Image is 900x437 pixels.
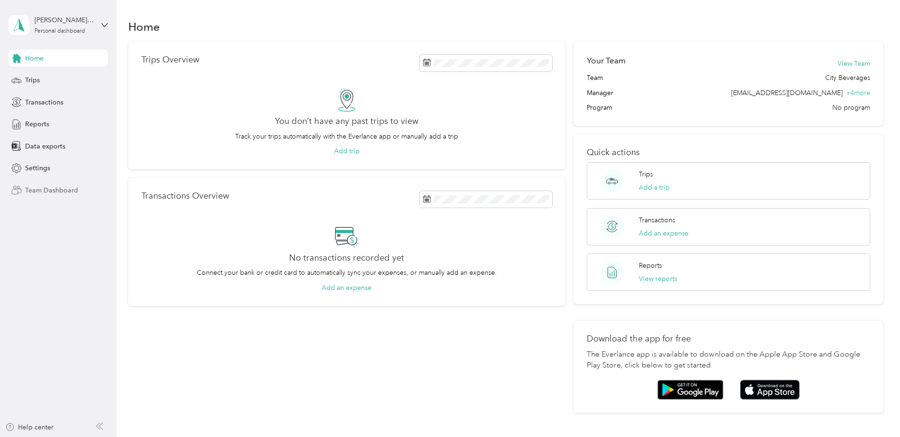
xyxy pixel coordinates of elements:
[832,103,870,113] span: No program
[731,89,843,97] span: [EMAIL_ADDRESS][DOMAIN_NAME]
[25,185,78,195] span: Team Dashboard
[639,169,653,179] p: Trips
[25,53,44,63] span: Home
[825,73,870,83] span: City Beverages
[587,88,613,98] span: Manager
[289,253,404,263] h2: No transactions recorded yet
[25,97,63,107] span: Transactions
[141,191,229,201] p: Transactions Overview
[587,103,612,113] span: Program
[587,349,870,372] p: The Everlance app is available to download on the Apple App Store and Google Play Store, click be...
[639,215,675,225] p: Transactions
[5,422,53,432] button: Help center
[322,283,371,293] button: Add an expense
[639,261,662,271] p: Reports
[25,119,49,129] span: Reports
[128,22,160,32] h1: Home
[847,384,900,437] iframe: Everlance-gr Chat Button Frame
[35,15,94,25] div: [PERSON_NAME][EMAIL_ADDRESS][PERSON_NAME][DOMAIN_NAME]
[35,28,85,34] div: Personal dashboard
[639,183,670,192] button: Add a trip
[639,274,677,284] button: View reports
[197,268,497,278] p: Connect your bank or credit card to automatically sync your expenses, or manually add an expense.
[141,55,199,65] p: Trips Overview
[639,228,688,238] button: Add an expense
[587,148,870,157] p: Quick actions
[235,131,458,141] p: Track your trips automatically with the Everlance app or manually add a trip
[334,146,360,156] button: Add trip
[846,89,870,97] span: + 4 more
[838,59,870,69] button: View Team
[275,116,418,126] h2: You don’t have any past trips to view
[657,380,724,400] img: Google play
[587,73,603,83] span: Team
[25,163,50,173] span: Settings
[25,141,65,151] span: Data exports
[740,380,800,400] img: App store
[25,75,40,85] span: Trips
[587,334,870,344] p: Download the app for free
[587,55,626,67] h2: Your Team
